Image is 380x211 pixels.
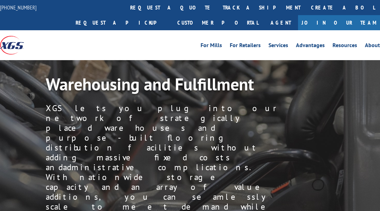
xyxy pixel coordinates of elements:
[46,74,355,98] h1: Warehousing and Fulfillment
[70,15,172,30] a: Request a pickup
[201,43,222,50] a: For Mills
[298,15,380,30] a: Join Our Team
[63,162,161,173] span: administrative c
[268,43,288,50] a: Services
[332,43,357,50] a: Resources
[172,15,264,30] a: Customer Portal
[264,15,298,30] a: Agent
[296,43,325,50] a: Advantages
[365,43,380,50] a: About
[230,43,261,50] a: For Retailers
